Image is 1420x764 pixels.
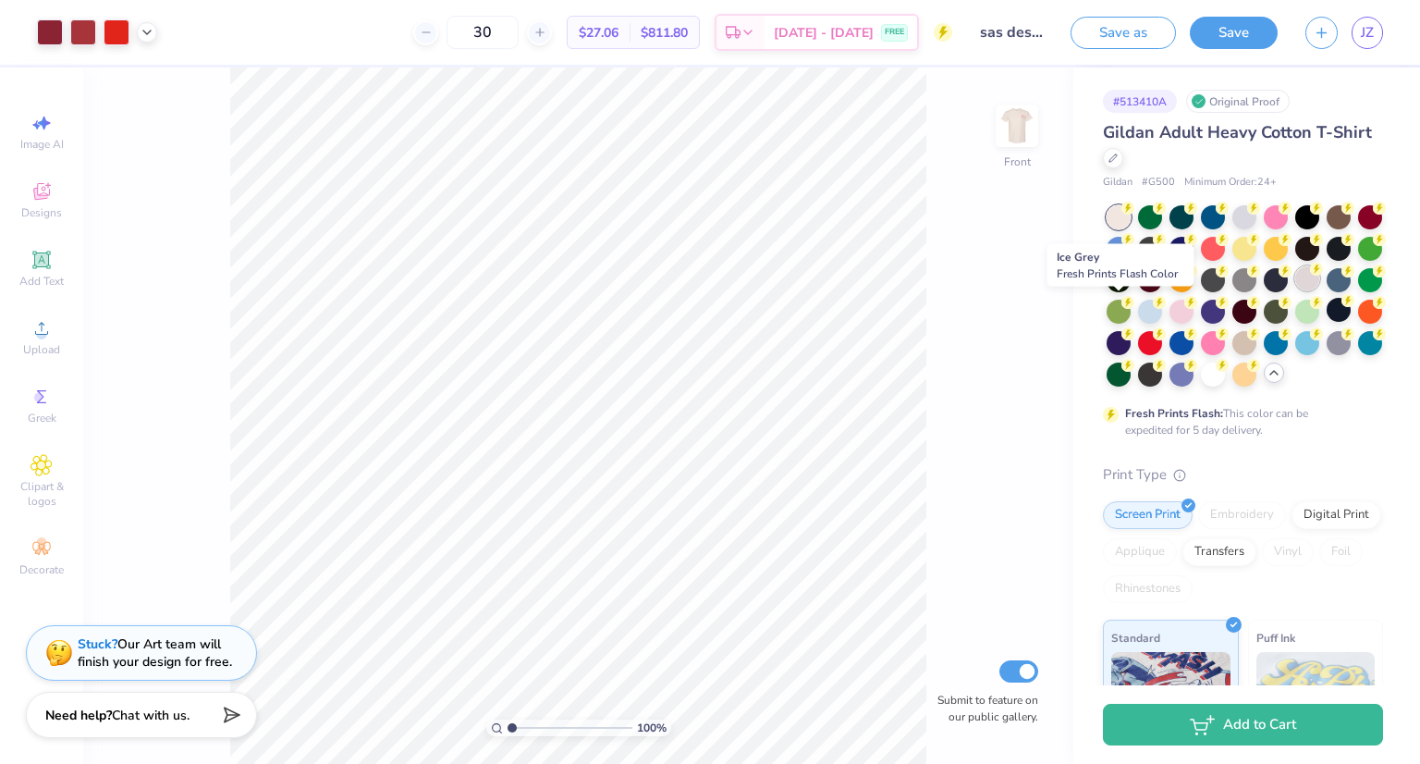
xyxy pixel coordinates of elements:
[1256,628,1295,647] span: Puff Ink
[19,274,64,289] span: Add Text
[9,479,74,509] span: Clipart & logos
[637,720,667,736] span: 100 %
[23,342,60,357] span: Upload
[112,707,190,724] span: Chat with us.
[1186,90,1290,113] div: Original Proof
[1103,704,1383,746] button: Add to Cart
[1125,406,1223,421] strong: Fresh Prints Flash:
[1071,17,1176,49] button: Save as
[885,26,904,39] span: FREE
[579,23,618,43] span: $27.06
[1103,538,1177,566] div: Applique
[1103,575,1193,603] div: Rhinestones
[1103,90,1177,113] div: # 513410A
[966,14,1057,51] input: Untitled Design
[1182,538,1256,566] div: Transfers
[1125,405,1353,438] div: This color can be expedited for 5 day delivery.
[45,707,112,724] strong: Need help?
[28,411,56,425] span: Greek
[998,107,1035,144] img: Front
[20,137,64,152] span: Image AI
[447,16,519,49] input: – –
[1142,175,1175,191] span: # G500
[1103,175,1132,191] span: Gildan
[78,635,232,671] div: Our Art team will finish your design for free.
[1256,652,1376,745] img: Puff Ink
[1004,154,1031,170] div: Front
[1198,501,1286,529] div: Embroidery
[774,23,874,43] span: [DATE] - [DATE]
[1103,501,1193,529] div: Screen Print
[1103,121,1372,143] span: Gildan Adult Heavy Cotton T-Shirt
[21,205,62,220] span: Designs
[1111,628,1160,647] span: Standard
[1184,175,1277,191] span: Minimum Order: 24 +
[1111,652,1230,745] img: Standard
[19,562,64,577] span: Decorate
[1319,538,1363,566] div: Foil
[1103,464,1383,486] div: Print Type
[1352,17,1383,49] a: JZ
[1190,17,1278,49] button: Save
[78,635,117,653] strong: Stuck?
[1262,538,1314,566] div: Vinyl
[1057,266,1178,281] span: Fresh Prints Flash Color
[1047,244,1194,287] div: Ice Grey
[641,23,688,43] span: $811.80
[927,692,1038,725] label: Submit to feature on our public gallery.
[1291,501,1381,529] div: Digital Print
[1361,22,1374,43] span: JZ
